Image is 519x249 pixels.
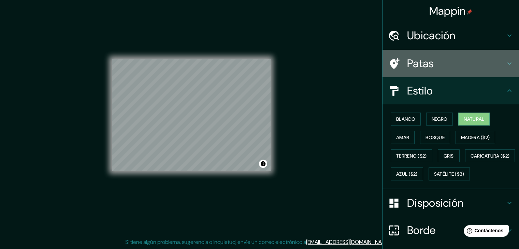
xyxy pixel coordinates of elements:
[407,196,463,210] font: Disposición
[444,153,454,159] font: Gris
[471,153,510,159] font: Caricatura ($2)
[407,28,456,43] font: Ubicación
[456,131,495,144] button: Madera ($2)
[383,189,519,217] div: Disposición
[426,113,453,126] button: Negro
[464,116,484,122] font: Natural
[465,149,515,162] button: Caricatura ($2)
[407,223,436,237] font: Borde
[467,9,472,15] img: pin-icon.png
[383,50,519,77] div: Patas
[458,222,511,241] iframe: Lanzador de widgets de ayuda
[429,167,470,180] button: Satélite ($3)
[391,167,423,180] button: Azul ($2)
[396,171,418,177] font: Azul ($2)
[407,84,433,98] font: Estilo
[112,59,271,171] canvas: Mapa
[391,149,432,162] button: Terreno ($2)
[396,134,409,141] font: Amar
[461,134,490,141] font: Madera ($2)
[396,116,415,122] font: Blanco
[429,4,466,18] font: Mappin
[458,113,490,126] button: Natural
[125,238,306,246] font: Si tiene algún problema, sugerencia o inquietud, envíe un correo electrónico a
[391,131,415,144] button: Amar
[432,116,448,122] font: Negro
[383,217,519,244] div: Borde
[426,134,445,141] font: Bosque
[434,171,464,177] font: Satélite ($3)
[306,238,390,246] a: [EMAIL_ADDRESS][DOMAIN_NAME]
[383,77,519,104] div: Estilo
[407,56,434,71] font: Patas
[391,113,421,126] button: Blanco
[259,160,267,168] button: Activar o desactivar atribución
[420,131,450,144] button: Bosque
[383,22,519,49] div: Ubicación
[396,153,427,159] font: Terreno ($2)
[438,149,460,162] button: Gris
